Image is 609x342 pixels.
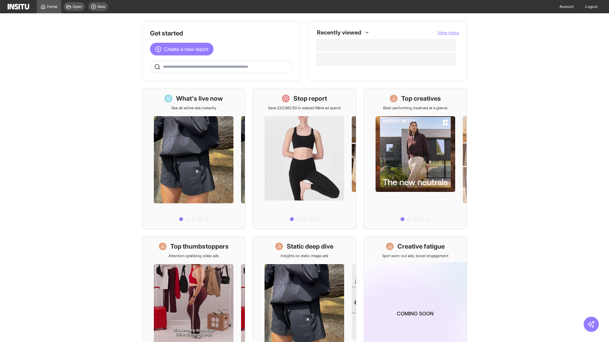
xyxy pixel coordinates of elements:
[168,253,219,258] p: Attention-grabbing video ads
[170,242,229,251] h1: Top thumbstoppers
[171,105,216,111] p: See all active ads instantly
[150,29,293,38] h1: Get started
[287,242,333,251] h1: Static deep dive
[253,89,356,229] a: Stop reportSave £20,982.50 in wasted Meta ad spend
[73,4,82,9] span: Open
[164,45,208,53] span: Create a new report
[383,105,448,111] p: Best-performing creatives at a glance
[176,94,223,103] h1: What's live now
[364,89,467,229] a: Top creativesBest-performing creatives at a glance
[437,30,459,35] span: View more
[97,4,105,9] span: New
[8,4,29,9] img: Logo
[401,94,441,103] h1: Top creatives
[281,253,328,258] p: Insights on static image ads
[293,94,327,103] h1: Stop report
[150,43,213,55] button: Create a new report
[268,105,341,111] p: Save £20,982.50 in wasted Meta ad spend
[437,29,459,36] button: View more
[47,4,57,9] span: Home
[142,89,245,229] a: What's live nowSee all active ads instantly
